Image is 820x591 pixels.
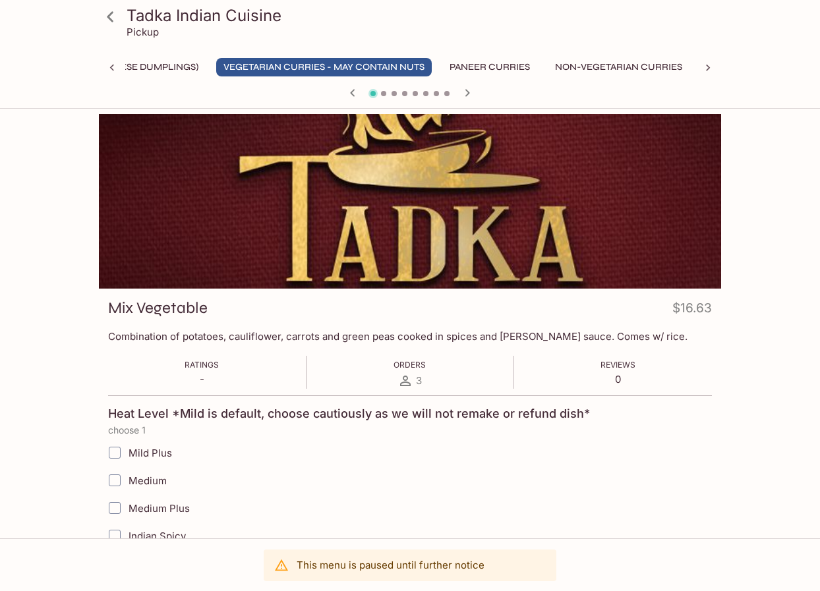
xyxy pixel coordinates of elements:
h4: Heat Level *Mild is default, choose cautiously as we will not remake or refund dish* [108,407,590,421]
p: 0 [600,373,635,385]
span: Reviews [600,360,635,370]
span: 3 [416,374,422,387]
span: Mild Plus [129,447,172,459]
span: Medium Plus [129,502,190,515]
h3: Tadka Indian Cuisine [127,5,716,26]
h3: Mix Vegetable [108,298,208,318]
button: Vegetarian Curries - may contain nuts [216,58,432,76]
button: Non-Vegetarian Curries [548,58,689,76]
span: Medium [129,474,167,487]
span: Ratings [185,360,219,370]
p: choose 1 [108,425,712,436]
button: Paneer Curries [442,58,537,76]
h4: $16.63 [672,298,712,324]
p: Combination of potatoes, cauliflower, carrots and green peas cooked in spices and [PERSON_NAME] s... [108,330,712,343]
p: This menu is paused until further notice [297,559,484,571]
span: Indian Spicy [129,530,186,542]
p: - [185,373,219,385]
span: Orders [394,360,426,370]
p: Pickup [127,26,159,38]
div: Mix Vegetable [99,114,721,289]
